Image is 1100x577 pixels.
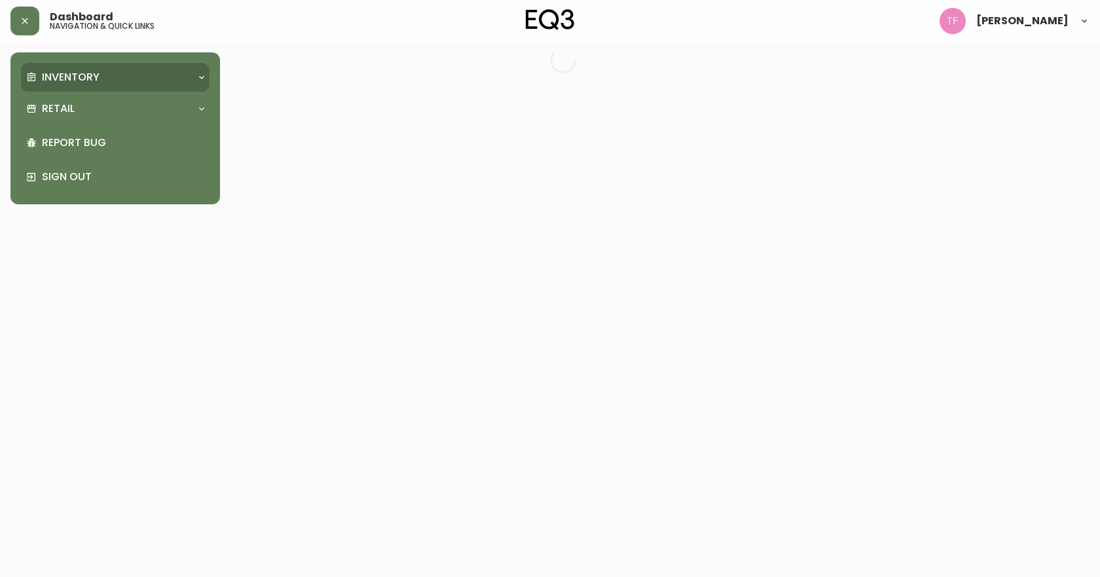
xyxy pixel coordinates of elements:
div: Inventory [21,63,210,92]
p: Report Bug [42,136,204,150]
p: Sign Out [42,170,204,184]
div: Report Bug [21,126,210,160]
img: 509424b058aae2bad57fee408324c33f [940,8,966,34]
div: Retail [21,94,210,123]
p: Inventory [42,70,100,84]
img: logo [526,9,574,30]
span: Dashboard [50,12,113,22]
h5: navigation & quick links [50,22,155,30]
p: Retail [42,102,75,116]
span: [PERSON_NAME] [976,16,1069,26]
div: Sign Out [21,160,210,194]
